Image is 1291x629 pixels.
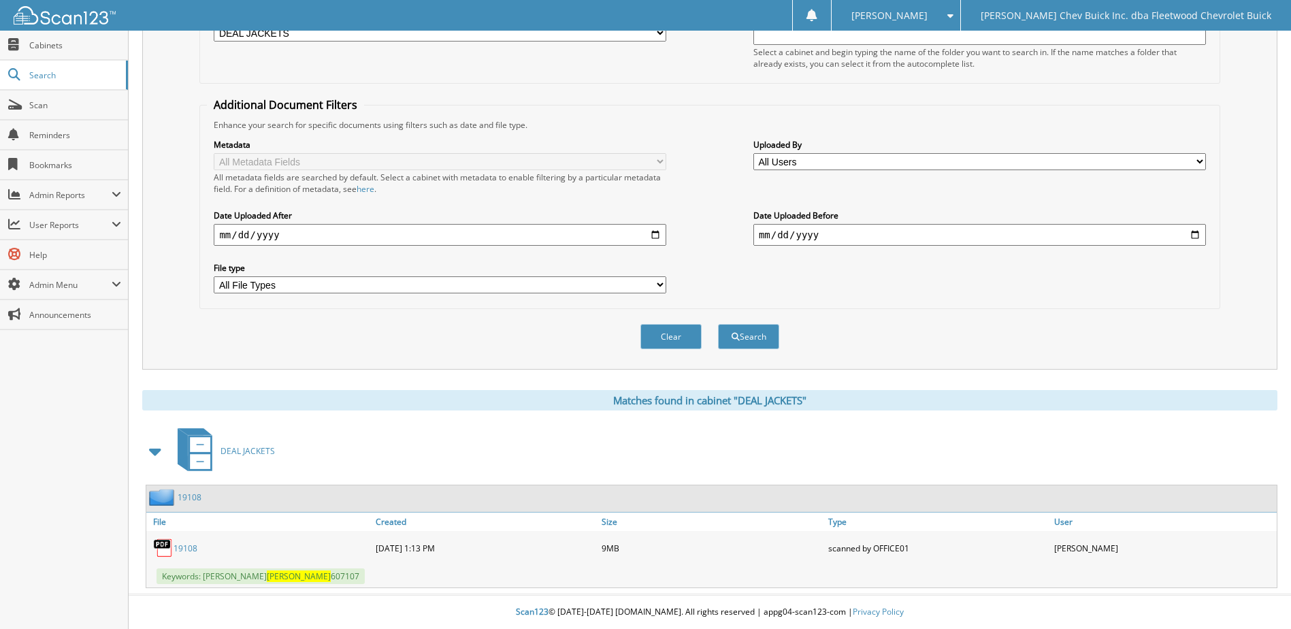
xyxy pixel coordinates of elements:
[214,224,666,246] input: start
[29,159,121,171] span: Bookmarks
[981,12,1271,20] span: [PERSON_NAME] Chev Buick Inc. dba Fleetwood Chevrolet Buick
[153,538,174,558] img: PDF.png
[174,543,197,554] a: 19108
[853,606,904,617] a: Privacy Policy
[1223,564,1291,629] iframe: Chat Widget
[267,570,331,582] span: [PERSON_NAME]
[14,6,116,25] img: scan123-logo-white.svg
[753,210,1206,221] label: Date Uploaded Before
[207,97,364,112] legend: Additional Document Filters
[598,513,824,531] a: Size
[851,12,928,20] span: [PERSON_NAME]
[753,139,1206,150] label: Uploaded By
[640,324,702,349] button: Clear
[372,513,598,531] a: Created
[598,534,824,562] div: 9MB
[29,309,121,321] span: Announcements
[1051,513,1277,531] a: User
[178,491,201,503] a: 19108
[214,139,666,150] label: Metadata
[214,172,666,195] div: All metadata fields are searched by default. Select a cabinet with metadata to enable filtering b...
[29,39,121,51] span: Cabinets
[718,324,779,349] button: Search
[29,129,121,141] span: Reminders
[29,219,112,231] span: User Reports
[142,390,1277,410] div: Matches found in cabinet "DEAL JACKETS"
[214,262,666,274] label: File type
[129,596,1291,629] div: © [DATE]-[DATE] [DOMAIN_NAME]. All rights reserved | appg04-scan123-com |
[146,513,372,531] a: File
[29,189,112,201] span: Admin Reports
[149,489,178,506] img: folder2.png
[214,210,666,221] label: Date Uploaded After
[29,279,112,291] span: Admin Menu
[825,513,1051,531] a: Type
[29,99,121,111] span: Scan
[825,534,1051,562] div: scanned by OFFICE01
[516,606,549,617] span: Scan123
[220,445,275,457] span: DEAL JACKETS
[29,69,119,81] span: Search
[29,249,121,261] span: Help
[169,424,275,478] a: DEAL JACKETS
[753,46,1206,69] div: Select a cabinet and begin typing the name of the folder you want to search in. If the name match...
[157,568,365,584] span: Keywords: [PERSON_NAME] 607107
[1051,534,1277,562] div: [PERSON_NAME]
[753,224,1206,246] input: end
[207,119,1212,131] div: Enhance your search for specific documents using filters such as date and file type.
[357,183,374,195] a: here
[372,534,598,562] div: [DATE] 1:13 PM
